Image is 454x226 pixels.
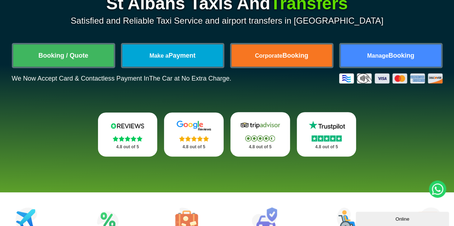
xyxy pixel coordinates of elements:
a: ManageBooking [341,44,441,67]
span: Manage [367,53,389,59]
a: Make aPayment [122,44,223,67]
span: The Car at No Extra Charge. [149,75,231,82]
img: Reviews.io [106,120,149,131]
img: Stars [245,135,275,141]
p: Satisfied and Reliable Taxi Service and airport transfers in [GEOGRAPHIC_DATA] [12,16,443,26]
a: Tripadvisor Stars 4.8 out of 5 [230,112,290,157]
a: Trustpilot Stars 4.8 out of 5 [297,112,356,157]
p: 4.8 out of 5 [172,143,216,152]
span: Corporate [255,53,282,59]
img: Trustpilot [305,120,348,131]
a: Booking / Quote [13,44,114,67]
a: Reviews.io Stars 4.8 out of 5 [98,112,158,157]
p: 4.8 out of 5 [106,143,150,152]
img: Stars [113,136,142,141]
img: Tripadvisor [239,120,282,131]
a: Google Stars 4.8 out of 5 [164,112,224,157]
img: Credit And Debit Cards [339,73,443,83]
img: Google [172,120,215,131]
img: Stars [179,136,209,141]
p: 4.8 out of 5 [305,143,348,152]
p: We Now Accept Card & Contactless Payment In [12,75,231,82]
span: Make a [149,53,168,59]
p: 4.8 out of 5 [238,143,282,152]
iframe: chat widget [356,210,450,226]
img: Stars [312,135,342,141]
a: CorporateBooking [231,44,332,67]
